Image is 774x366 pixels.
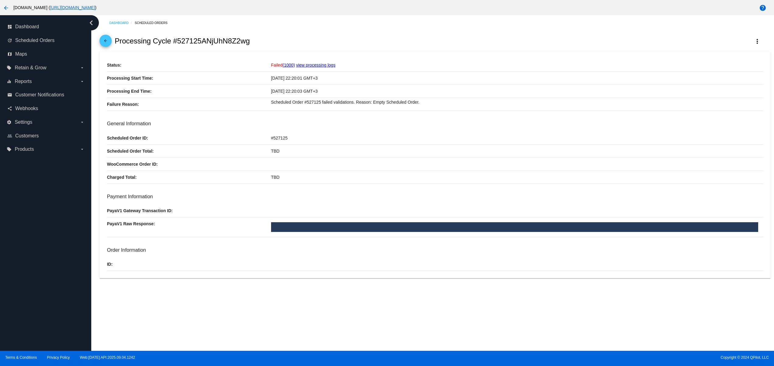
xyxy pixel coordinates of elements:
span: Customer Notifications [15,92,64,98]
span: Scheduled Orders [15,38,54,43]
span: Retain & Grow [15,65,46,71]
p: WooCommerce Order ID: [107,158,271,171]
h3: Order Information [107,247,763,253]
h3: General Information [107,121,763,126]
span: Customers [15,133,39,139]
p: Charged Total: [107,171,271,184]
a: Dashboard [109,18,135,28]
a: share Webhooks [7,104,85,113]
span: Copyright © 2024 QPilot, LLC [392,355,769,360]
i: equalizer [7,79,12,84]
a: map Maps [7,49,85,59]
i: dashboard [7,24,12,29]
p: Scheduled Order Total: [107,145,271,157]
i: local_offer [7,147,12,152]
a: people_outline Customers [7,131,85,141]
a: Scheduled Orders [135,18,173,28]
p: Processing Start Time: [107,72,271,85]
p: PayaV1 Gateway Transaction ID: [107,204,271,217]
i: update [7,38,12,43]
span: Reports [15,79,32,84]
i: chevron_left [86,18,96,28]
mat-icon: arrow_back [102,39,109,46]
h3: Payment Information [107,194,763,199]
i: map [7,52,12,57]
a: Terms & Conditions [5,355,37,360]
i: people_outline [7,133,12,138]
a: [URL][DOMAIN_NAME] [50,5,95,10]
span: [DATE] 22:20:01 GMT+3 [271,76,318,81]
a: view processing logs [296,63,335,67]
i: arrow_drop_down [80,79,85,84]
span: Failed [271,63,295,67]
p: Status: [107,59,271,71]
p: ID: [107,258,271,271]
i: email [7,92,12,97]
p: Scheduled Order #527125 failed validations. Reason: Empty Scheduled Order. [271,98,763,106]
a: Web:[DATE] API:2025.09.04.1242 [80,355,135,360]
i: arrow_drop_down [80,147,85,152]
i: settings [7,120,12,125]
i: arrow_drop_down [80,65,85,70]
mat-icon: help [759,4,766,12]
h2: Processing Cycle #527125ANjUhN8Z2wg [115,37,250,45]
span: Maps [15,51,27,57]
mat-icon: more_vert [754,38,761,45]
i: arrow_drop_down [80,120,85,125]
span: Dashboard [15,24,39,29]
span: TBD [271,175,280,180]
span: [DOMAIN_NAME] ( ) [13,5,96,10]
a: (1000) [283,63,295,67]
span: [DATE] 22:20:03 GMT+3 [271,89,318,94]
a: dashboard Dashboard [7,22,85,32]
p: Scheduled Order ID: [107,132,271,144]
a: email Customer Notifications [7,90,85,100]
mat-icon: arrow_back [2,4,10,12]
span: TBD [271,149,280,154]
span: Products [15,147,34,152]
i: share [7,106,12,111]
i: local_offer [7,65,12,70]
p: Failure Reason: [107,98,271,111]
span: Webhooks [15,106,38,111]
a: Privacy Policy [47,355,70,360]
p: PayaV1 Raw Response: [107,217,271,230]
span: Settings [15,119,32,125]
a: update Scheduled Orders [7,36,85,45]
span: #527125 [271,136,288,140]
p: Processing End Time: [107,85,271,98]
